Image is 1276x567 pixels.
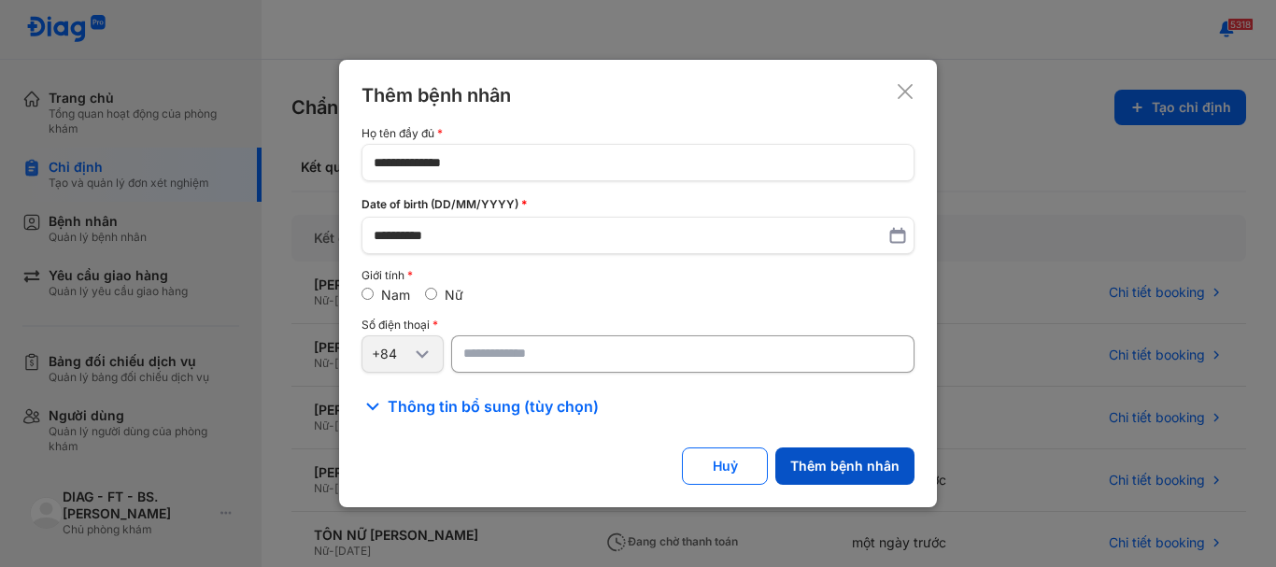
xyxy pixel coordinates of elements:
div: Thêm bệnh nhân [362,82,511,108]
div: Số điện thoại [362,319,914,332]
button: Thêm bệnh nhân [775,447,914,485]
div: Giới tính [362,269,914,282]
label: Nữ [445,287,463,303]
div: Họ tên đầy đủ [362,127,914,140]
label: Nam [381,287,410,303]
div: Date of birth (DD/MM/YYYY) [362,196,914,213]
div: +84 [372,346,411,362]
span: Thông tin bổ sung (tùy chọn) [388,395,599,418]
button: Huỷ [682,447,768,485]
